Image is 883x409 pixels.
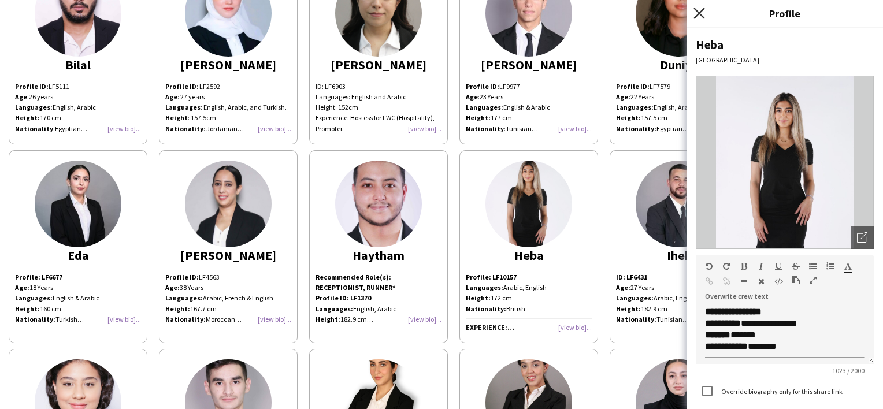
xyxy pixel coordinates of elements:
strong: Profile ID: LF1370 [316,293,371,302]
p: English, Arabic 182.9 cm British [316,304,441,325]
strong: Profile ID: [15,82,49,91]
div: Open photos pop-in [851,226,874,249]
strong: Height: [316,315,340,324]
div: : LF2592 [165,81,291,92]
strong: Profile ID: [165,273,199,281]
div: [PERSON_NAME] [466,60,592,70]
p: LF9977 [466,81,592,92]
button: Fullscreen [809,276,817,285]
div: Bilal [15,60,141,70]
strong: Age: [616,92,630,101]
div: : 27 years [165,92,291,102]
strong: Languages: [466,103,503,111]
strong: Profile ID: [616,82,650,91]
img: thumb-165080149262653b548bfb2.jpg [335,161,422,247]
button: Redo [722,262,730,271]
button: Underline [774,262,782,271]
div: Height: 152cm [316,102,441,113]
strong: Languages: [466,283,503,292]
b: Nationality [15,124,53,133]
strong: Nationality: [165,315,206,324]
b: Nationality [165,124,203,133]
div: ID: LF6903 [316,81,441,134]
strong: Languages: [316,304,353,313]
div: Heba [696,37,874,53]
div: Iheb [616,250,742,261]
strong: Languages: [15,293,53,302]
strong: Profile: LF6677 [15,273,62,281]
p: LF7579 [616,81,742,92]
strong: ID: LF6431 [616,273,647,281]
p: English & Arabic 177 cm [466,102,592,123]
span: 23 Years [480,92,503,101]
div: : 157.5cm [165,113,291,123]
div: : Jordanian [165,124,291,134]
strong: Languages: [15,103,53,111]
b: Languages [165,103,201,111]
button: Text Color [844,262,852,271]
img: thumb-664a15651c64d.jpeg [636,161,722,247]
strong: Height: [616,304,641,313]
strong: Height: [466,293,491,302]
p: LF5111 [15,81,141,92]
b: Nationality [466,124,504,133]
div: Heba [466,250,592,261]
strong: Height: [616,113,641,122]
button: Ordered List [826,262,834,271]
div: Haytham [316,250,441,261]
button: Strikethrough [792,262,800,271]
img: Crew avatar or photo [696,76,874,249]
strong: Languages: [616,293,654,302]
span: : [466,124,506,133]
strong: Height: [165,304,190,313]
span: : [15,124,55,133]
button: Unordered List [809,262,817,271]
strong: Experience: [466,323,514,332]
b: Age [165,92,177,101]
img: thumb-9b6fd660-ba35-4b88-a194-5e7aedc5b98e.png [185,161,272,247]
button: HTML Code [774,277,782,286]
strong: Age: [616,283,630,292]
b: Age [466,92,478,101]
strong: Profile ID: [466,82,499,91]
button: Horizontal Line [740,277,748,286]
strong: Nationality: [466,304,506,313]
div: : English, Arabic, and Turkish. [165,102,291,113]
strong: Height: [15,304,40,313]
span: Languages: English and Arabic [316,92,406,101]
strong: Languages: [165,293,203,302]
strong: Recommended Role(s): RECEPTIONIST, RUNNER* [316,273,395,292]
strong: Age: [15,283,29,292]
b: Profile ID [165,82,196,91]
p: 22 Years English, Arabic 157.5 cm Egyptian [616,92,742,134]
button: Undo [705,262,713,271]
b: Age [15,92,27,101]
label: Override biography only for this share link [719,387,843,396]
img: thumb-ab3e986d-fe3b-45b2-b2f7-fbb89839411e.jpg [485,161,572,247]
div: [PERSON_NAME] [165,250,291,261]
span: 1023 / 2000 [823,366,874,375]
div: Eda [15,250,141,261]
button: Paste as plain text [792,276,800,285]
strong: Height: [466,113,491,122]
span: Tunisian [506,124,538,133]
div: Experience: Hostess for FWC (Hospitality), Promoter. [316,113,441,133]
span: : [15,92,29,101]
p: Arabic, English 172 cm British [466,282,592,314]
strong: Profile: LF10157 [466,273,517,281]
strong: Languages: [616,103,654,111]
p: 27 Years Arabic, English 182.9 cm Tunisian [616,272,742,325]
span: Egyptian [55,124,87,133]
button: Bold [740,262,748,271]
strong: Nationality: [15,315,55,324]
h3: Profile [687,6,883,21]
p: 38 Years Arabic, French & English 167.7 cm Moroccan [165,282,291,325]
strong: Nationality: [616,315,656,324]
button: Italic [757,262,765,271]
p: LF4563 [165,272,291,282]
img: thumb-6627b147ea6d3.jpeg [35,161,121,247]
span: : [466,92,480,101]
span: 26 years [29,92,53,101]
b: Height [165,113,188,122]
strong: Nationality: [616,124,656,133]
